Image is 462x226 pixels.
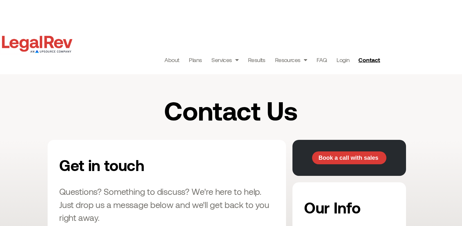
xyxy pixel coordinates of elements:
[248,55,265,64] a: Results
[59,151,210,178] h2: Get in touch
[211,55,238,64] a: Services
[356,55,384,65] a: Contact
[304,194,393,221] h2: Our Info
[59,185,274,224] h3: Questions? Something to discuss? We're here to help. Just drop us a message below and we'll get b...
[275,55,307,64] a: Resources
[358,57,380,63] span: Contact
[319,155,378,161] span: Book a call with sales
[164,55,349,64] nav: Menu
[164,55,179,64] a: About
[103,97,359,124] h1: Contact Us
[337,55,349,64] a: Login
[312,151,386,164] a: Book a call with sales
[317,55,327,64] a: FAQ
[189,55,202,64] a: Plans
